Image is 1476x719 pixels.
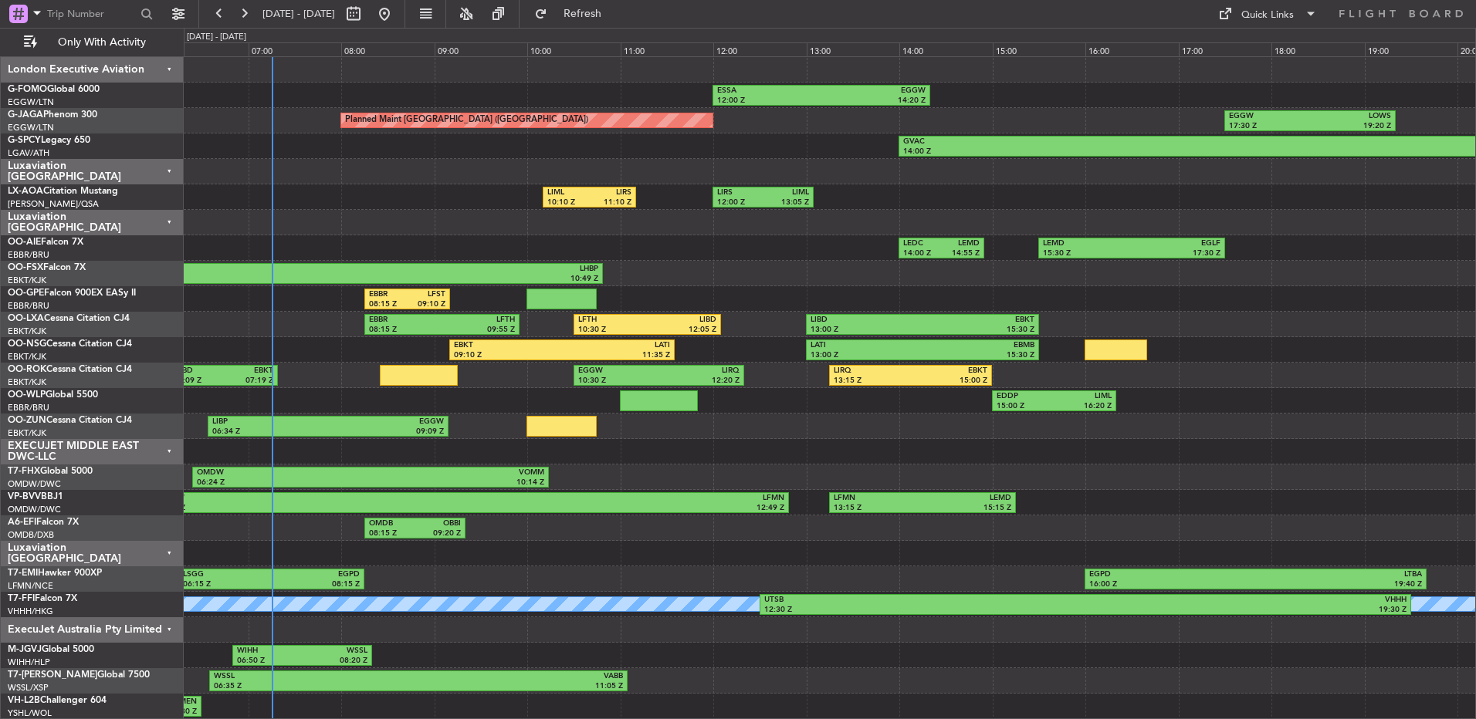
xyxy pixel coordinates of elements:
div: 12:30 Z [764,605,1085,616]
div: 09:10 Z [407,299,445,310]
div: 13:00 [807,42,899,56]
div: 10:14 Z [371,478,544,488]
div: 06:35 Z [214,681,418,692]
a: OO-GPEFalcon 900EX EASy II [8,289,136,298]
div: 16:00 [1085,42,1178,56]
div: 12:05 Z [647,325,716,336]
input: Trip Number [47,2,136,25]
div: LIBD [647,315,716,326]
div: LEMD [922,493,1011,504]
a: T7-[PERSON_NAME]Global 7500 [8,670,150,680]
div: 07:00 [249,42,341,56]
div: 06:34 Z [212,427,328,437]
div: EBKT [223,366,273,376]
div: 17:00 [1179,42,1271,56]
span: OO-LXA [8,314,44,323]
a: T7-FHXGlobal 5000 [8,467,93,476]
div: 10:30 Z [578,376,659,387]
div: 19:20 Z [1310,121,1391,132]
span: [DATE] - [DATE] [262,7,335,21]
div: 06:24 Z [197,478,371,488]
a: [PERSON_NAME]/QSA [8,198,99,210]
span: G-JAGA [8,110,43,120]
div: LIRS [717,187,763,198]
button: Refresh [527,2,620,26]
div: 08:15 Z [271,579,360,590]
div: 17:30 Z [1132,248,1220,259]
div: LEDC [903,238,941,249]
div: LOWS [1310,111,1391,122]
div: 11:35 Z [562,350,670,361]
div: EGGW [578,366,659,376]
div: 09:00 [435,42,527,56]
a: WSSL/XSP [8,682,49,694]
div: 19:30 Z [1085,605,1407,616]
a: LX-AOACitation Mustang [8,187,118,196]
a: WIHH/HLP [8,657,50,668]
a: EBKT/KJK [8,351,46,363]
div: LFTH [442,315,515,326]
div: 11:05 Z [418,681,623,692]
a: LFMN/NCE [8,580,53,592]
span: T7-EMI [8,569,38,578]
div: LSGG [183,569,272,580]
div: 09:09 Z [328,427,444,437]
a: OO-NSGCessna Citation CJ4 [8,339,132,349]
a: G-JAGAPhenom 300 [8,110,97,120]
div: 09:20 Z [415,528,461,539]
a: OO-LXACessna Citation CJ4 [8,314,130,323]
div: 06:50 Z [237,656,303,667]
div: 16:20 Z [1054,401,1112,412]
div: 12:00 Z [717,197,763,208]
div: EBKT [922,315,1034,326]
div: 06:09 Z [174,376,224,387]
span: VP-BVV [8,492,41,501]
span: VH-L2B [8,696,40,705]
div: LIBD [811,315,922,326]
div: EGGW [328,417,444,427]
a: EBBR/BRU [8,300,49,312]
div: EBKT [454,340,562,351]
div: 08:15 Z [369,528,415,539]
div: LIRQ [834,366,911,376]
a: G-SPCYLegacy 650 [8,136,90,145]
div: EDDP [997,391,1055,402]
div: 08:15 Z [369,299,407,310]
div: 10:10 Z [547,197,589,208]
a: OO-AIEFalcon 7X [8,238,83,247]
a: T7-FFIFalcon 7X [8,594,77,603]
span: OO-WLP [8,390,46,400]
div: 06:00 [156,42,249,56]
div: LATI [811,340,922,351]
div: 05:59 Z [157,503,471,514]
div: 13:15 Z [834,376,911,387]
a: EBKT/KJK [8,326,46,337]
div: LFMN [471,493,784,504]
a: OO-ROKCessna Citation CJ4 [8,365,132,374]
div: 15:15 Z [922,503,1011,514]
div: LEMD [942,238,980,249]
a: EBKT/KJK [8,376,46,388]
div: 13:00 Z [811,325,922,336]
a: EGGW/LTN [8,96,54,108]
span: OO-ROK [8,365,46,374]
span: OO-ZUN [8,416,46,425]
div: LFST [407,289,445,300]
a: OMDW/DWC [8,478,61,490]
div: EGGW [821,86,926,96]
span: T7-[PERSON_NAME] [8,670,97,680]
div: 11:00 [621,42,713,56]
div: LFMN [834,493,922,504]
div: 19:00 [1365,42,1457,56]
div: VHHH [1085,595,1407,606]
div: 14:00 Z [903,147,1228,157]
div: LATI [562,340,670,351]
div: 15:00 [993,42,1085,56]
div: ESSA [717,86,821,96]
span: OO-AIE [8,238,41,247]
a: OO-FSXFalcon 7X [8,263,86,272]
a: OO-WLPGlobal 5500 [8,390,98,400]
div: 09:55 Z [442,325,515,336]
div: OBBI [415,518,461,529]
div: WIHH [237,646,303,657]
